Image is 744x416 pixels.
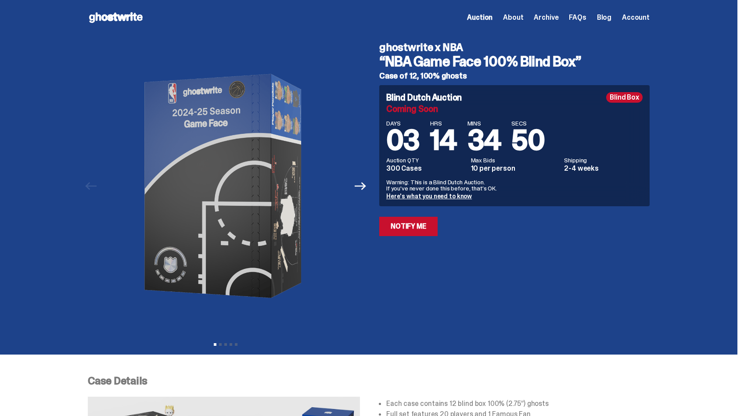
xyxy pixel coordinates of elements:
[564,165,643,172] dd: 2-4 weeks
[379,217,438,236] a: Notify Me
[105,35,346,337] img: NBA-Hero-1.png
[386,122,420,158] span: 03
[511,120,544,126] span: SECS
[471,165,559,172] dd: 10 per person
[430,120,457,126] span: HRS
[503,14,523,21] a: About
[467,122,501,158] span: 34
[386,179,643,191] p: Warning: This is a Blind Dutch Auction. If you’ve never done this before, that’s OK.
[235,343,237,346] button: View slide 5
[386,120,420,126] span: DAYS
[379,72,650,80] h5: Case of 12, 100% ghosts
[564,157,643,163] dt: Shipping
[606,92,643,103] div: Blind Box
[386,192,472,200] a: Here's what you need to know
[597,14,611,21] a: Blog
[534,14,558,21] a: Archive
[386,157,466,163] dt: Auction QTY
[230,343,232,346] button: View slide 4
[386,104,643,113] div: Coming Soon
[386,93,462,102] h4: Blind Dutch Auction
[430,122,457,158] span: 14
[379,42,650,53] h4: ghostwrite x NBA
[88,376,650,386] p: Case Details
[214,343,216,346] button: View slide 1
[386,165,466,172] dd: 300 Cases
[467,14,492,21] a: Auction
[379,54,650,68] h3: “NBA Game Face 100% Blind Box”
[219,343,222,346] button: View slide 2
[511,122,544,158] span: 50
[224,343,227,346] button: View slide 3
[569,14,586,21] a: FAQs
[622,14,650,21] a: Account
[467,120,501,126] span: MINS
[351,176,370,196] button: Next
[386,400,650,407] li: Each case contains 12 blind box 100% (2.75”) ghosts
[471,157,559,163] dt: Max Bids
